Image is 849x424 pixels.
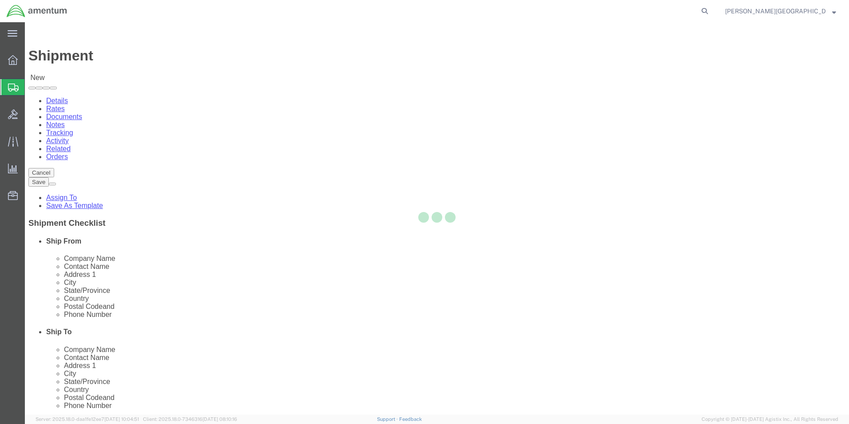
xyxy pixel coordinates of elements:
span: Copyright © [DATE]-[DATE] Agistix Inc., All Rights Reserved [702,416,838,423]
span: Client: 2025.18.0-7346316 [143,416,237,422]
span: [DATE] 10:04:51 [104,416,139,422]
span: ROMAN TRUJILLO [725,6,826,16]
a: Support [377,416,399,422]
span: [DATE] 08:10:16 [202,416,237,422]
a: Feedback [399,416,422,422]
span: Server: 2025.18.0-daa1fe12ee7 [36,416,139,422]
button: [PERSON_NAME][GEOGRAPHIC_DATA] [725,6,837,16]
img: logo [6,4,67,18]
